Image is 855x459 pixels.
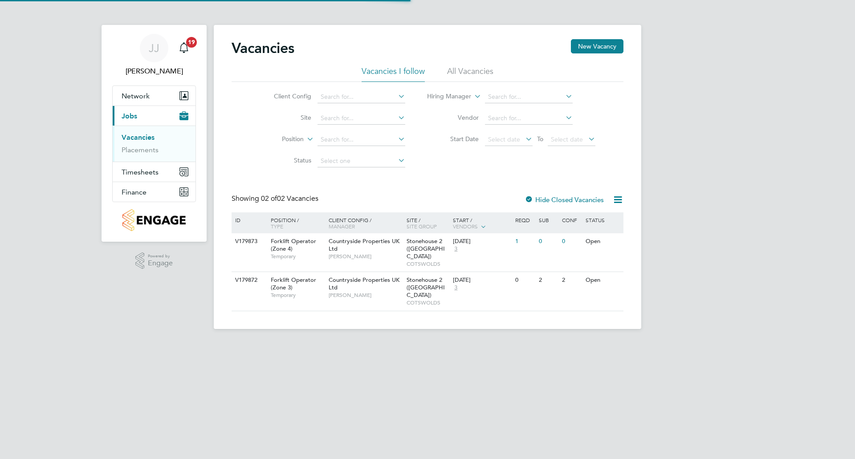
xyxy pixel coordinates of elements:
span: Temporary [271,292,324,299]
button: Jobs [113,106,195,126]
a: Go to home page [112,209,196,231]
a: 19 [175,34,193,62]
button: Network [113,86,195,106]
div: 0 [537,233,560,250]
input: Search for... [485,112,573,125]
a: JJ[PERSON_NAME] [112,34,196,77]
span: [PERSON_NAME] [329,253,402,260]
div: Start / [451,212,513,235]
label: Client Config [260,92,311,100]
input: Search for... [318,134,405,146]
div: [DATE] [453,276,511,284]
div: Client Config / [326,212,404,234]
label: Status [260,156,311,164]
img: countryside-properties-logo-retina.png [122,209,185,231]
label: Site [260,114,311,122]
div: Open [583,272,622,288]
div: 0 [560,233,583,250]
div: Open [583,233,622,250]
span: Network [122,92,150,100]
span: [PERSON_NAME] [329,292,402,299]
a: Powered byEngage [135,252,173,269]
span: Stonehouse 2 ([GEOGRAPHIC_DATA]) [407,237,445,260]
span: Powered by [148,252,173,260]
span: Manager [329,223,355,230]
span: 3 [453,245,459,253]
span: Forklift Operator (Zone 3) [271,276,316,291]
label: Start Date [427,135,479,143]
label: Position [252,135,304,144]
input: Select one [318,155,405,167]
span: 02 Vacancies [261,194,318,203]
div: V179873 [233,233,264,250]
div: Jobs [113,126,195,162]
span: JJ [149,42,159,54]
label: Vendor [427,114,479,122]
span: Engage [148,260,173,267]
span: 3 [453,284,459,292]
span: To [534,133,546,145]
div: 2 [560,272,583,288]
div: Sub [537,212,560,227]
button: Timesheets [113,162,195,182]
div: Showing [232,194,320,203]
a: Placements [122,146,159,154]
span: Select date [551,135,583,143]
span: Select date [488,135,520,143]
a: Vacancies [122,133,155,142]
span: Joanna Jones [112,66,196,77]
li: Vacancies I follow [362,66,425,82]
button: Finance [113,182,195,202]
div: [DATE] [453,238,511,245]
span: COTSWOLDS [407,299,449,306]
button: New Vacancy [571,39,623,53]
h2: Vacancies [232,39,294,57]
span: Finance [122,188,147,196]
div: 0 [513,272,536,288]
li: All Vacancies [447,66,493,82]
span: Stonehouse 2 ([GEOGRAPHIC_DATA]) [407,276,445,299]
span: Countryside Properties UK Ltd [329,276,399,291]
label: Hiring Manager [420,92,471,101]
nav: Main navigation [102,25,207,242]
span: Site Group [407,223,437,230]
label: Hide Closed Vacancies [525,195,604,204]
div: Conf [560,212,583,227]
input: Search for... [318,91,405,103]
div: 2 [537,272,560,288]
span: Timesheets [122,168,159,176]
span: Temporary [271,253,324,260]
span: 19 [186,37,197,48]
div: Reqd [513,212,536,227]
div: V179872 [233,272,264,288]
input: Search for... [485,91,573,103]
input: Search for... [318,112,405,125]
div: Position / [264,212,326,234]
div: Site / [404,212,451,234]
span: Type [271,223,283,230]
span: Forklift Operator (Zone 4) [271,237,316,252]
div: ID [233,212,264,227]
span: Jobs [122,112,137,120]
span: Vendors [453,223,478,230]
span: Countryside Properties UK Ltd [329,237,399,252]
span: 02 of [261,194,277,203]
div: Status [583,212,622,227]
span: COTSWOLDS [407,260,449,268]
div: 1 [513,233,536,250]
